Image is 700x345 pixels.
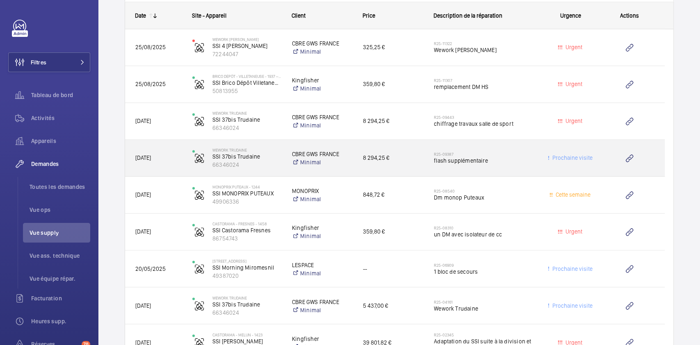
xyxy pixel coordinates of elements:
[363,264,423,273] span: --
[564,118,582,124] span: Urgent
[363,43,423,52] span: 325,25 €
[292,261,352,269] p: LESPACE
[135,12,146,19] div: Date
[363,12,375,19] span: Price
[434,188,537,193] h2: R25-08540
[363,190,423,200] span: 848,72 €
[292,334,352,343] p: Kingfisher
[212,87,281,95] p: 50813955
[194,43,204,52] img: fire_alarm.svg
[125,103,665,140] div: Press SPACE to select this row.
[564,228,582,235] span: Urgent
[292,224,352,232] p: Kingfisher
[560,12,581,19] span: Urgence
[31,317,90,325] span: Heures supp.
[564,44,582,50] span: Urgent
[31,160,90,168] span: Demandes
[292,187,352,195] p: MONOPRIX
[551,154,593,161] span: Prochaine visite
[194,79,204,89] img: fire_alarm.svg
[434,262,537,267] h2: R25-06909
[292,195,352,203] a: Minimal
[8,52,90,72] button: Filtres
[363,79,423,89] span: 359,80 €
[551,302,593,309] span: Prochaine visite
[31,137,90,145] span: Appareils
[135,265,166,272] span: 20/05/2025
[212,111,281,116] p: WeWork Trudaine
[434,83,537,91] span: remplacement DM HS
[212,189,281,197] p: SSI MONOPRIX PUTEAUX
[433,12,502,19] span: Description de la réparation
[212,184,281,189] p: MONOPRIX PUTEAUX - 1244
[212,258,281,263] p: [STREET_ADDRESS]
[30,206,90,214] span: Vue ops
[551,265,593,272] span: Prochaine visite
[434,193,537,202] span: Dm monop Puteaux
[212,42,281,50] p: SSI 4 [PERSON_NAME]
[135,302,151,309] span: [DATE]
[135,81,166,87] span: 25/08/2025
[212,50,281,58] p: 72244047
[212,226,281,234] p: SSI Castorama Fresnes
[212,124,281,132] p: 66346024
[125,29,665,66] div: Press SPACE to select this row.
[135,118,151,124] span: [DATE]
[292,306,352,314] a: Minimal
[434,115,537,120] h2: R25-09443
[31,91,90,99] span: Tableau de bord
[194,153,204,163] img: fire_alarm.svg
[434,152,537,157] h2: R25-09387
[434,299,537,304] h2: R25-04161
[194,227,204,237] img: fire_alarm.svg
[434,304,537,312] span: Wework Trudaine
[30,252,90,260] span: Vue ass. technique
[212,148,281,152] p: WeWork Trudaine
[212,79,281,87] p: SSI Brico Dépôt Villetaneuse
[292,39,352,48] p: CBRE GWS FRANCE
[135,44,166,50] span: 25/08/2025
[292,121,352,129] a: Minimal
[125,177,665,213] div: Press SPACE to select this row.
[292,113,352,121] p: CBRE GWS FRANCE
[212,263,281,271] p: SSI Morning Miromesnil
[292,232,352,240] a: Minimal
[194,190,204,200] img: fire_alarm.svg
[292,76,352,84] p: Kingfisher
[31,58,46,66] span: Filtres
[363,116,423,126] span: 8 294,25 €
[434,41,537,46] h2: R25-11322
[554,191,591,198] span: Cette semaine
[212,332,281,337] p: Castorama - MELUN - 1423
[125,213,665,250] div: Press SPACE to select this row.
[194,301,204,311] img: fire_alarm.svg
[192,12,226,19] span: Site - Appareil
[194,264,204,274] img: fire_alarm.svg
[30,183,90,191] span: Toutes les demandes
[363,301,423,310] span: 5 437,00 €
[125,250,665,287] div: Press SPACE to select this row.
[292,48,352,56] a: Minimal
[363,227,423,236] span: 359,80 €
[292,269,352,277] a: Minimal
[30,229,90,237] span: Vue supply
[434,225,537,230] h2: R25-08310
[212,337,281,345] p: SSI [PERSON_NAME]
[212,308,281,316] p: 66346024
[31,294,90,302] span: Facturation
[434,230,537,238] span: un DM avec isolateur de cc
[434,157,537,165] span: flash supplémentaire
[292,12,306,19] span: Client
[125,66,665,103] div: Press SPACE to select this row.
[135,191,151,198] span: [DATE]
[212,74,281,79] p: Brico Dépôt - VILLETANEUSE - 1937 – centre de coût P140100000
[212,295,281,300] p: WeWork Trudaine
[292,84,352,93] a: Minimal
[30,275,90,283] span: Vue équipe répar.
[194,116,204,126] img: fire_alarm.svg
[620,12,639,19] span: Actions
[434,332,537,337] h2: R25-02345
[212,37,281,42] p: WeWork [PERSON_NAME]
[212,116,281,124] p: SSI 37bis Trudaine
[31,114,90,122] span: Activités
